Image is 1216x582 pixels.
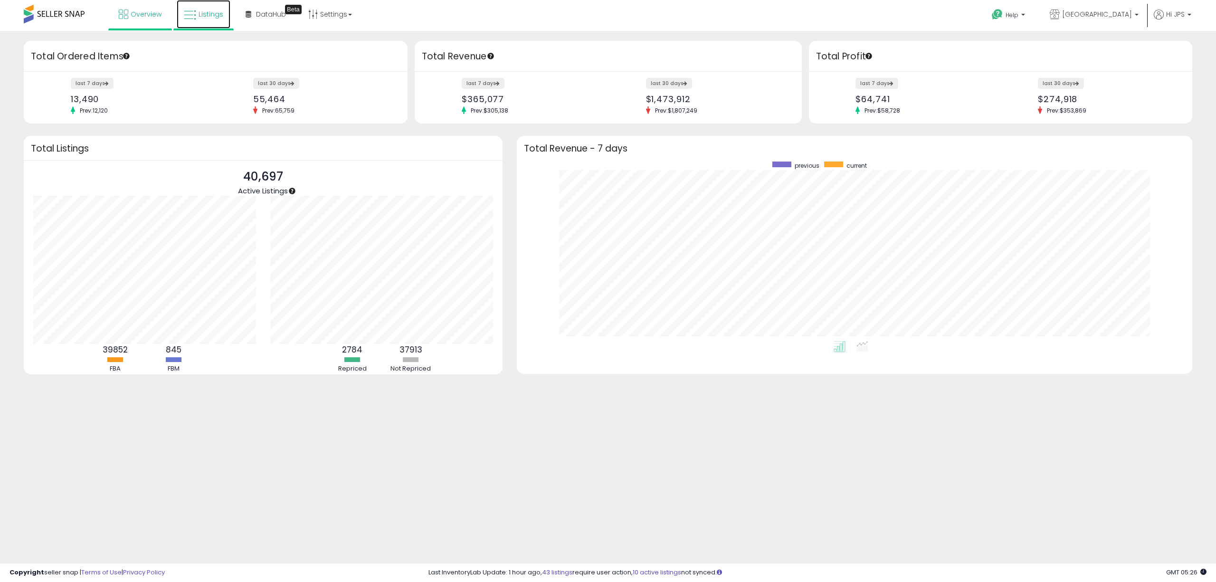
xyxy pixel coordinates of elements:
h3: Total Revenue [422,50,795,63]
span: Overview [131,10,161,19]
div: FBA [87,364,144,373]
span: Listings [199,10,223,19]
b: 37913 [399,344,422,355]
div: Repriced [324,364,381,373]
div: 55,464 [253,94,391,104]
span: Prev: 65,759 [257,106,299,114]
label: last 30 days [253,78,299,89]
span: DataHub [256,10,286,19]
span: previous [795,162,819,170]
span: Help [1006,11,1018,19]
span: Prev: $305,138 [466,106,513,114]
h3: Total Ordered Items [31,50,400,63]
a: Help [984,1,1035,31]
div: Tooltip anchor [122,52,131,60]
h3: Total Listings [31,145,495,152]
div: Tooltip anchor [285,5,302,14]
span: Active Listings [238,186,288,196]
div: Tooltip anchor [486,52,495,60]
span: Prev: $58,728 [860,106,905,114]
p: 40,697 [238,168,288,186]
label: last 30 days [1038,78,1084,89]
span: Prev: $1,807,249 [650,106,702,114]
div: FBM [145,364,202,373]
h3: Total Profit [816,50,1186,63]
div: Tooltip anchor [864,52,873,60]
b: 2784 [342,344,362,355]
a: Hi JPS [1154,10,1191,31]
div: Tooltip anchor [288,187,296,195]
span: [GEOGRAPHIC_DATA] [1062,10,1132,19]
b: 39852 [103,344,128,355]
span: current [846,162,867,170]
label: last 7 days [71,78,114,89]
h3: Total Revenue - 7 days [524,145,1186,152]
span: Prev: 12,120 [75,106,113,114]
div: Not Repriced [382,364,439,373]
b: 845 [166,344,181,355]
label: last 7 days [462,78,504,89]
div: $274,918 [1038,94,1176,104]
div: $1,473,912 [646,94,785,104]
i: Get Help [991,9,1003,20]
div: $64,741 [855,94,993,104]
span: Hi JPS [1166,10,1185,19]
div: 13,490 [71,94,209,104]
div: $365,077 [462,94,601,104]
span: Prev: $353,869 [1042,106,1091,114]
label: last 30 days [646,78,692,89]
label: last 7 days [855,78,898,89]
